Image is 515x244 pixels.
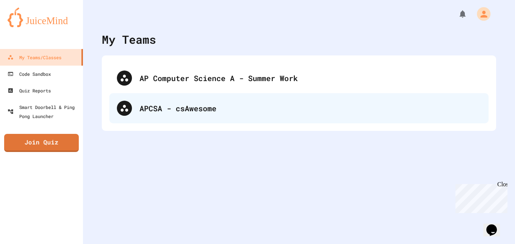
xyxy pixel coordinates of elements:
[109,63,489,93] div: AP Computer Science A - Summer Work
[444,8,469,20] div: My Notifications
[8,69,51,78] div: Code Sandbox
[8,8,75,27] img: logo-orange.svg
[139,72,481,84] div: AP Computer Science A - Summer Work
[469,5,492,23] div: My Account
[8,86,51,95] div: Quiz Reports
[4,134,79,152] a: Join Quiz
[139,103,481,114] div: APCSA - csAwesome
[8,53,61,62] div: My Teams/Classes
[109,93,489,123] div: APCSA - csAwesome
[8,103,80,121] div: Smart Doorbell & Ping Pong Launcher
[102,31,156,48] div: My Teams
[3,3,52,48] div: Chat with us now!Close
[483,214,507,236] iframe: chat widget
[452,181,507,213] iframe: chat widget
